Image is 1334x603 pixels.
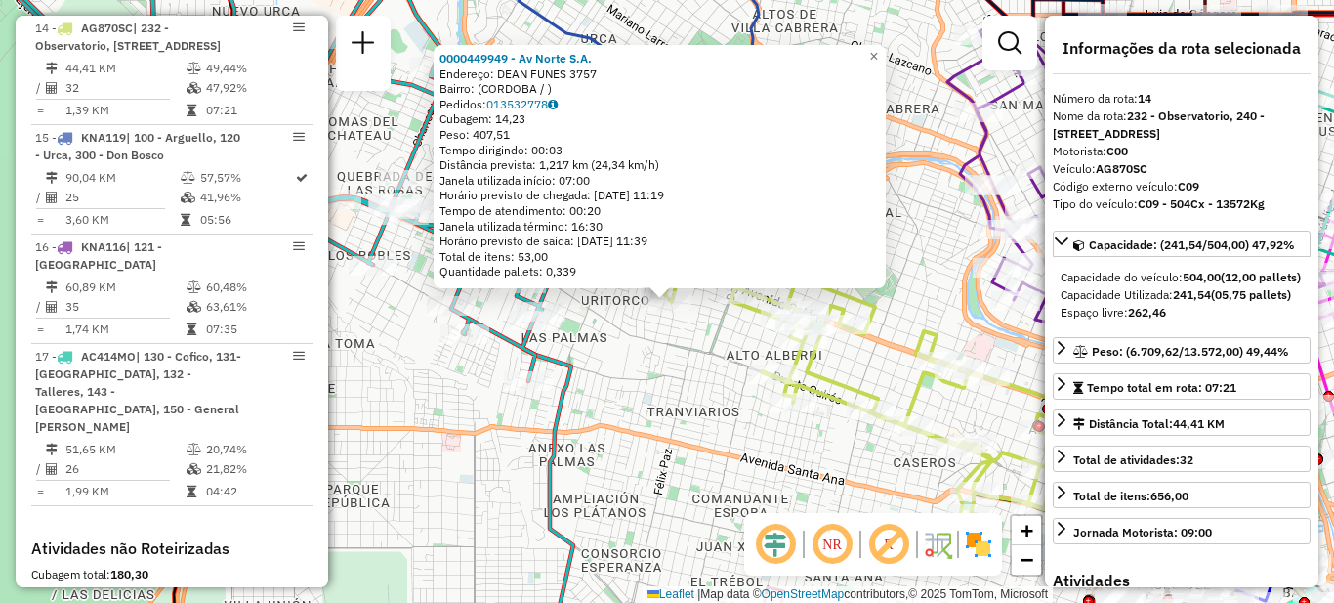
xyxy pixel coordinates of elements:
td: 3,60 KM [64,210,180,230]
div: Motorista: [1053,143,1311,160]
span: 15 - [35,130,240,162]
td: 1,74 KM [64,320,186,339]
span: Capacidade: (241,54/504,00) 47,92% [1089,237,1295,252]
strong: 504,00 [1183,270,1221,284]
div: Tempo de atendimento: 00:20 [439,51,880,280]
a: Total de itens:656,00 [1053,482,1311,508]
i: % de utilização do peso [187,444,201,455]
i: Distância Total [46,281,58,293]
i: Total de Atividades [46,192,58,203]
span: − [1021,547,1033,572]
div: Jornada Motorista: 09:00 [1073,524,1212,541]
img: Fluxo de ruas [922,529,953,560]
td: 44,41 KM [64,59,186,78]
span: Tempo total em rota: 07:21 [1087,380,1236,395]
strong: C09 - 504Cx - 13572Kg [1138,196,1265,211]
i: % de utilização do peso [187,281,201,293]
strong: 180,30 [110,567,148,581]
span: | 232 - Observatorio, [STREET_ADDRESS] [35,21,221,53]
span: AC414MO [81,349,136,364]
a: Jornada Motorista: 09:00 [1053,518,1311,544]
em: Opções [293,240,305,252]
div: Horário previsto de chegada: [DATE] 11:19 [439,188,880,203]
div: Peso total: [31,583,313,601]
div: Map data © contributors,© 2025 TomTom, Microsoft [643,586,1053,603]
td: 35 [64,297,186,317]
td: 63,61% [205,297,304,317]
div: Total de itens: [1073,488,1188,505]
td: 07:35 [205,320,304,339]
td: = [35,320,45,339]
div: Cubagem total: [31,566,313,583]
img: Exibir/Ocultar setores [963,529,994,560]
span: | 130 - Cofico, 131- [GEOGRAPHIC_DATA], 132 - Talleres, 143 - [GEOGRAPHIC_DATA], 150 - General [P... [35,349,241,434]
td: / [35,188,45,207]
i: Distância Total [46,63,58,74]
td: 25 [64,188,180,207]
div: Pedidos: [439,97,880,112]
a: Tempo total em rota: 07:21 [1053,373,1311,400]
a: Capacidade: (241,54/504,00) 47,92% [1053,231,1311,257]
td: / [35,297,45,317]
strong: (05,75 pallets) [1211,287,1291,302]
i: Distância Total [46,172,58,184]
span: 16 - [35,239,162,272]
a: Total de atividades:32 [1053,446,1311,472]
div: Tipo do veículo: [1053,195,1311,213]
td: / [35,78,45,98]
td: 49,44% [205,59,304,78]
div: Endereço: DEAN FUNES 3757 [439,66,880,82]
td: 51,65 KM [64,440,186,459]
span: Exibir rótulo [865,521,912,568]
a: Distância Total:44,41 KM [1053,409,1311,436]
strong: (12,00 pallets) [1221,270,1301,284]
td: 60,48% [205,278,304,297]
td: 21,82% [205,459,304,479]
em: Opções [293,350,305,362]
td: 60,89 KM [64,278,186,297]
div: Horário previsto de saída: [DATE] 11:39 [439,234,880,249]
span: KNA116 [81,239,126,254]
a: Peso: (6.709,62/13.572,00) 49,44% [1053,337,1311,364]
td: 32 [64,78,186,98]
div: Capacidade: (241,54/504,00) 47,92% [1053,261,1311,329]
span: | 100 - Arguello, 120 - Urca, 300 - Don Bosco [35,130,240,162]
strong: AG870SC [1096,161,1147,176]
td: / [35,459,45,479]
td: 47,92% [205,78,304,98]
td: 05:56 [199,210,294,230]
strong: 14 [1138,91,1151,106]
i: % de utilização da cubagem [181,192,195,203]
a: OpenStreetMap [762,587,845,601]
div: Espaço livre: [1061,304,1303,322]
span: 17 - [35,349,241,434]
a: 0000449949 - Av Norte S.A. [439,51,592,65]
div: Veículo: [1053,160,1311,178]
i: Total de Atividades [46,301,58,313]
td: 07:21 [205,101,304,120]
span: | 121 - [GEOGRAPHIC_DATA] [35,239,162,272]
strong: 262,46 [1128,305,1166,320]
td: 04:42 [205,482,304,501]
div: Capacidade do veículo: [1061,269,1303,286]
i: Observações [548,99,558,110]
a: Close popup [862,45,886,68]
span: 14 - [35,21,221,53]
div: Tempo dirigindo: 00:03 [439,143,880,158]
a: Zoom out [1012,545,1041,575]
strong: 241,54 [1173,287,1211,302]
strong: 4.903,11 [88,584,137,599]
span: × [869,48,878,65]
td: 1,39 KM [64,101,186,120]
td: 26 [64,459,186,479]
h4: Atividades [1053,572,1311,590]
strong: C09 [1178,179,1199,194]
i: Tempo total em rota [187,323,196,335]
span: + [1021,518,1033,542]
i: Total de Atividades [46,82,58,94]
div: Bairro: (CORDOBA / ) [439,81,880,97]
i: Tempo total em rota [187,486,196,497]
td: = [35,101,45,120]
span: Peso: (6.709,62/13.572,00) 49,44% [1092,344,1289,359]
